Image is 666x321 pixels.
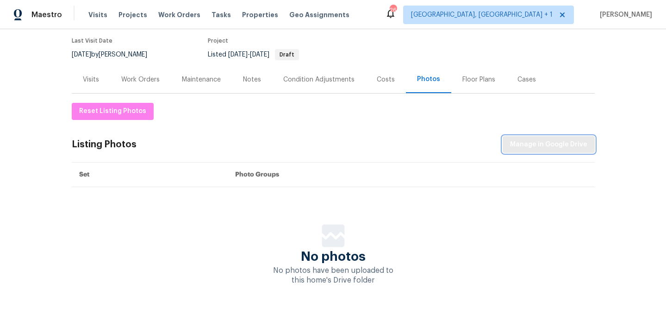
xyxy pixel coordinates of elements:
[228,51,248,58] span: [DATE]
[411,10,553,19] span: [GEOGRAPHIC_DATA], [GEOGRAPHIC_DATA] + 1
[79,106,146,117] span: Reset Listing Photos
[228,51,269,58] span: -
[596,10,652,19] span: [PERSON_NAME]
[276,52,298,57] span: Draft
[273,267,393,284] span: No photos have been uploaded to this home's Drive folder
[462,75,495,84] div: Floor Plans
[158,10,200,19] span: Work Orders
[283,75,355,84] div: Condition Adjustments
[72,51,91,58] span: [DATE]
[31,10,62,19] span: Maestro
[72,49,158,60] div: by [PERSON_NAME]
[118,10,147,19] span: Projects
[517,75,536,84] div: Cases
[72,163,228,187] th: Set
[250,51,269,58] span: [DATE]
[243,75,261,84] div: Notes
[72,38,112,44] span: Last Visit Date
[72,103,154,120] button: Reset Listing Photos
[182,75,221,84] div: Maintenance
[212,12,231,18] span: Tasks
[208,51,299,58] span: Listed
[377,75,395,84] div: Costs
[417,75,440,84] div: Photos
[121,75,160,84] div: Work Orders
[390,6,396,15] div: 26
[242,10,278,19] span: Properties
[208,38,228,44] span: Project
[301,252,366,261] span: No photos
[503,136,595,153] button: Manage in Google Drive
[88,10,107,19] span: Visits
[228,163,595,187] th: Photo Groups
[510,139,587,151] span: Manage in Google Drive
[289,10,349,19] span: Geo Assignments
[72,140,137,149] div: Listing Photos
[83,75,99,84] div: Visits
